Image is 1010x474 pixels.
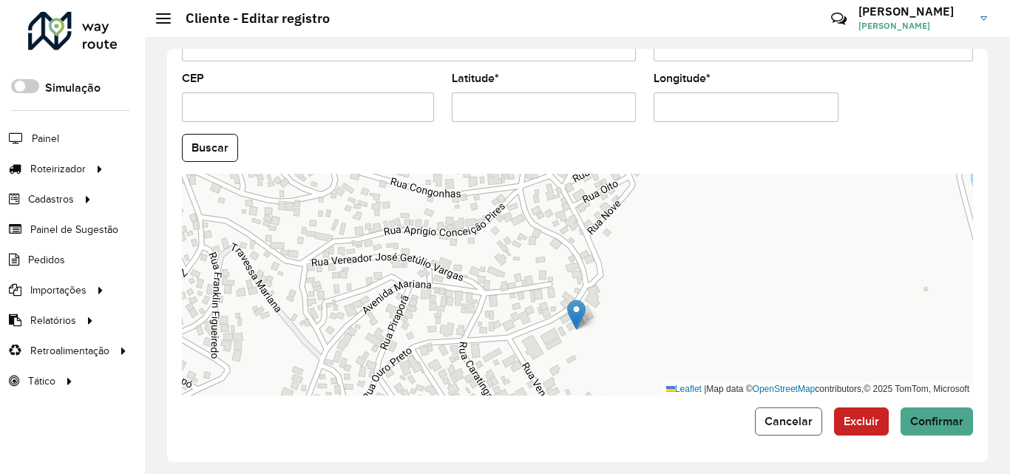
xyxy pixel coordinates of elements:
span: Painel de Sugestão [30,222,118,237]
label: CEP [182,70,204,87]
a: Leaflet [666,384,702,394]
span: Relatórios [30,313,76,328]
span: Tático [28,373,55,389]
label: Simulação [45,79,101,97]
a: OpenStreetMap [753,384,816,394]
span: Retroalimentação [30,343,109,359]
span: Excluir [844,415,879,427]
span: Pedidos [28,252,65,268]
span: Cancelar [765,415,813,427]
span: | [704,384,706,394]
button: Cancelar [755,407,822,436]
h3: [PERSON_NAME] [858,4,969,18]
span: Roteirizador [30,161,86,177]
label: Latitude [452,70,499,87]
div: Map data © contributors,© 2025 TomTom, Microsoft [662,383,973,396]
button: Buscar [182,134,238,162]
img: Marker [567,299,586,330]
span: Importações [30,282,87,298]
a: Contato Rápido [823,3,855,35]
span: [PERSON_NAME] [858,19,969,33]
span: Painel [32,131,59,146]
span: Cadastros [28,192,74,207]
button: Excluir [834,407,889,436]
label: Longitude [654,70,711,87]
button: Confirmar [901,407,973,436]
h2: Cliente - Editar registro [171,10,330,27]
span: Confirmar [910,415,963,427]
